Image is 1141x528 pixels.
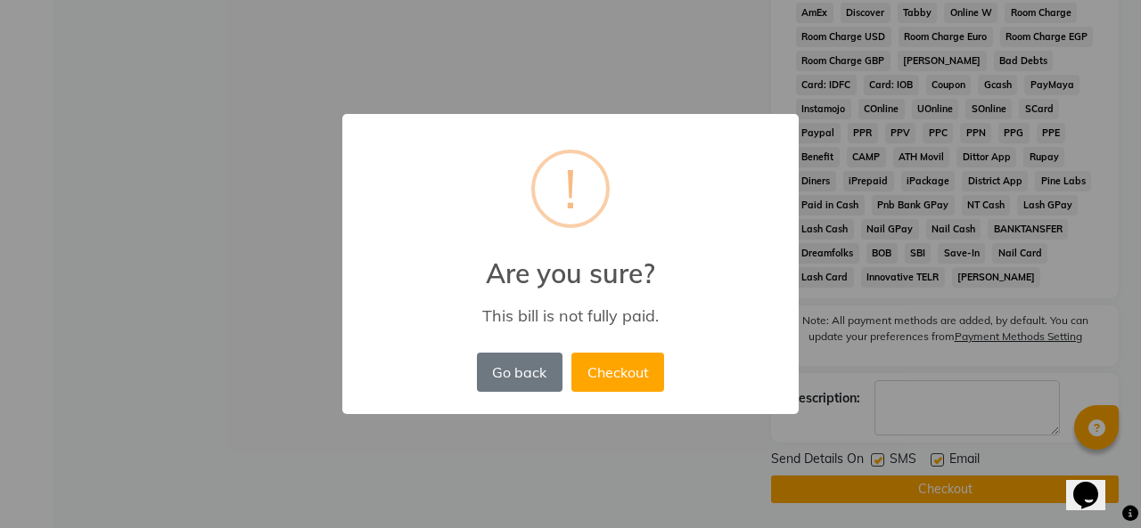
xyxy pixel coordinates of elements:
[368,305,773,326] div: This bill is not fully paid.
[564,153,577,224] div: !
[1066,457,1123,510] iframe: chat widget
[571,353,664,392] button: Checkout
[477,353,562,392] button: Go back
[342,236,799,289] h2: Are you sure?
